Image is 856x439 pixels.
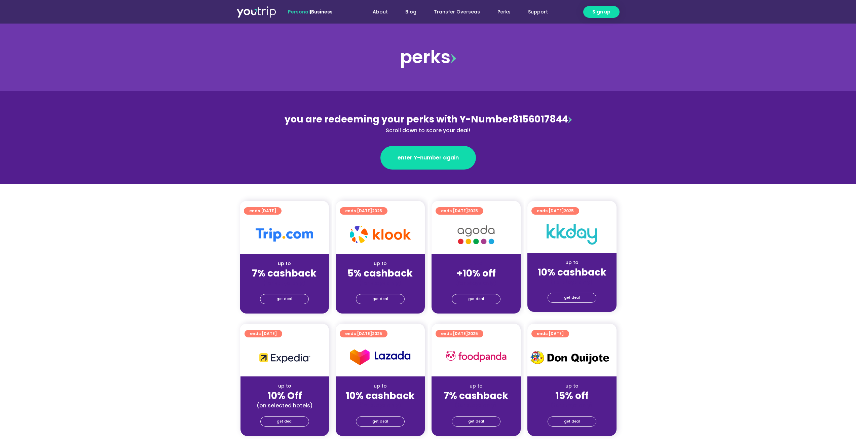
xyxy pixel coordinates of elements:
span: 2025 [372,331,382,336]
span: enter Y-number again [398,154,459,162]
a: get deal [548,416,596,427]
span: ends [DATE] [345,207,382,215]
a: ends [DATE]2025 [436,207,483,215]
div: up to [245,260,324,267]
div: up to [533,382,611,390]
a: Blog [397,6,425,18]
span: ends [DATE] [250,330,277,337]
a: ends [DATE]2025 [340,207,387,215]
span: ends [DATE] [537,330,564,337]
strong: 7% cashback [252,267,317,280]
a: ends [DATE]2025 [531,207,579,215]
div: up to [246,382,324,390]
div: (for stays only) [533,279,611,286]
a: Support [519,6,557,18]
span: ends [DATE] [249,207,276,215]
span: get deal [372,417,388,426]
a: ends [DATE] [244,207,282,215]
a: get deal [452,294,500,304]
div: up to [341,382,419,390]
span: up to [470,260,482,267]
a: ends [DATE]2025 [340,330,387,337]
a: ends [DATE]2025 [436,330,483,337]
span: get deal [276,294,292,304]
span: ends [DATE] [537,207,574,215]
a: Perks [489,6,519,18]
span: get deal [564,417,580,426]
div: (for stays only) [341,402,419,409]
a: get deal [548,293,596,303]
span: you are redeeming your perks with Y-Number [285,113,512,126]
div: Scroll down to score your deal! [282,126,574,135]
div: (for stays only) [341,280,419,287]
div: (on selected hotels) [246,402,324,409]
strong: 10% cashback [537,266,606,279]
strong: 10% Off [267,389,302,402]
span: ends [DATE] [345,330,382,337]
span: Sign up [592,8,610,15]
span: get deal [277,417,293,426]
div: (for stays only) [437,402,515,409]
a: get deal [356,294,405,304]
nav: Menu [351,6,557,18]
div: (for stays only) [245,280,324,287]
span: ends [DATE] [441,207,478,215]
a: get deal [260,416,309,427]
strong: 5% cashback [347,267,413,280]
span: get deal [468,417,484,426]
span: get deal [468,294,484,304]
div: (for stays only) [533,402,611,409]
span: get deal [564,293,580,302]
a: Business [311,8,333,15]
span: Personal [288,8,310,15]
span: 2025 [372,208,382,214]
strong: +10% off [456,267,496,280]
div: (for stays only) [437,280,515,287]
div: up to [533,259,611,266]
div: up to [437,382,515,390]
a: ends [DATE] [245,330,282,337]
a: ends [DATE] [531,330,569,337]
span: 2025 [468,331,478,336]
a: get deal [356,416,405,427]
span: get deal [372,294,388,304]
span: 2025 [564,208,574,214]
span: | [288,8,333,15]
a: About [364,6,397,18]
strong: 10% cashback [346,389,415,402]
a: get deal [452,416,500,427]
div: up to [341,260,419,267]
a: enter Y-number again [380,146,476,170]
a: Sign up [583,6,620,18]
a: Transfer Overseas [425,6,489,18]
a: get deal [260,294,309,304]
span: 2025 [468,208,478,214]
div: 8156017844 [282,112,574,135]
strong: 7% cashback [444,389,508,402]
span: ends [DATE] [441,330,478,337]
strong: 15% off [555,389,589,402]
